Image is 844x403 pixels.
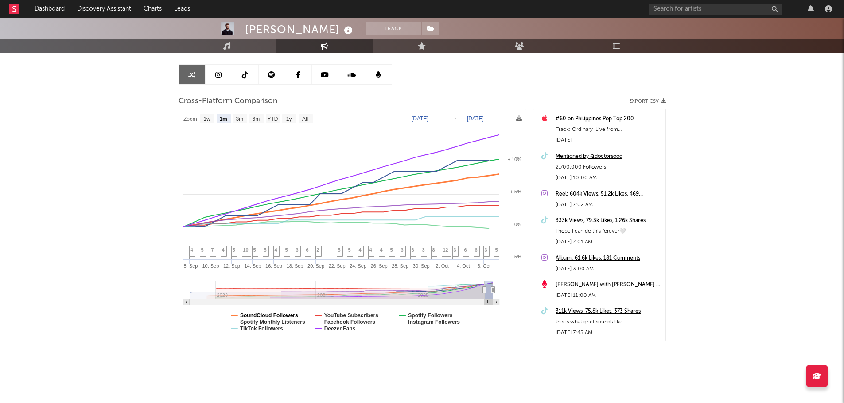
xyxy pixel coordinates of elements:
[265,263,282,269] text: 16. Sep
[408,312,452,319] text: Spotify Followers
[253,247,256,253] span: 5
[203,116,210,122] text: 1w
[556,306,661,317] a: 311k Views, 75.8k Likes, 373 Shares
[556,189,661,200] a: Reel: 604k Views, 51.2k Likes, 469 Comments
[275,247,277,253] span: 4
[348,247,351,253] span: 5
[390,247,393,253] span: 5
[392,263,408,269] text: 28. Sep
[556,317,661,327] div: this is what grief sounds like…
[556,264,661,274] div: [DATE] 3:00 AM
[556,151,661,162] a: Mentioned by @doctorsood
[495,247,498,253] span: 5
[233,247,235,253] span: 5
[179,42,279,53] span: Artist Engagement
[191,247,193,253] span: 4
[179,96,277,107] span: Cross-Platform Comparison
[370,263,387,269] text: 26. Sep
[556,327,661,338] div: [DATE] 7:45 AM
[222,247,225,253] span: 4
[240,312,298,319] text: SoundCloud Followers
[350,263,366,269] text: 24. Sep
[183,116,197,122] text: Zoom
[328,263,345,269] text: 22. Sep
[236,116,243,122] text: 3m
[556,114,661,124] a: #60 on Philippines Pop Top 200
[366,22,421,35] button: Track
[556,280,661,290] a: [PERSON_NAME] with [PERSON_NAME] at [GEOGRAPHIC_DATA] ([DATE])
[211,247,214,253] span: 7
[649,4,782,15] input: Search for artists
[422,247,425,253] span: 3
[245,22,355,37] div: [PERSON_NAME]
[467,115,484,122] text: [DATE]
[267,116,278,122] text: YTD
[324,326,355,332] text: Deezer Fans
[338,247,341,253] span: 5
[412,263,429,269] text: 30. Sep
[307,263,324,269] text: 20. Sep
[556,215,661,226] a: 333k Views, 79.3k Likes, 1.26k Shares
[401,247,404,253] span: 3
[243,247,249,253] span: 10
[306,247,309,253] span: 6
[556,226,661,237] div: I hope I can do this forever🤍
[510,189,521,194] text: + 5%
[475,247,478,253] span: 6
[556,162,661,173] div: 2,700,000 Followers
[252,116,260,122] text: 6m
[240,319,305,325] text: Spotify Monthly Listeners
[244,263,261,269] text: 14. Sep
[264,247,267,253] span: 5
[302,116,307,122] text: All
[556,253,661,264] a: Album: 61.6k Likes, 181 Comments
[286,116,292,122] text: 1y
[219,116,227,122] text: 1m
[412,247,414,253] span: 6
[412,115,428,122] text: [DATE]
[183,263,198,269] text: 8. Sep
[485,247,487,253] span: 3
[296,247,299,253] span: 3
[556,290,661,301] div: [DATE] 11:00 AM
[629,99,666,104] button: Export CSV
[369,247,372,253] span: 4
[324,319,375,325] text: Facebook Followers
[556,135,661,146] div: [DATE]
[286,263,303,269] text: 18. Sep
[477,263,490,269] text: 6. Oct
[556,173,661,183] div: [DATE] 10:00 AM
[436,263,448,269] text: 2. Oct
[408,319,460,325] text: Instagram Followers
[464,247,467,253] span: 6
[202,263,219,269] text: 10. Sep
[324,312,378,319] text: YouTube Subscribers
[556,124,661,135] div: Track: Ordinary (Live from [GEOGRAPHIC_DATA])
[380,247,383,253] span: 4
[443,247,448,253] span: 12
[454,247,456,253] span: 3
[223,263,240,269] text: 12. Sep
[507,157,521,162] text: + 10%
[513,254,521,259] text: -5%
[457,263,470,269] text: 4. Oct
[359,247,362,253] span: 4
[201,247,204,253] span: 5
[285,247,288,253] span: 5
[452,115,458,122] text: →
[317,247,319,253] span: 2
[240,326,283,332] text: TikTok Followers
[556,200,661,210] div: [DATE] 7:02 AM
[514,222,521,227] text: 0%
[556,237,661,247] div: [DATE] 7:01 AM
[432,247,435,253] span: 8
